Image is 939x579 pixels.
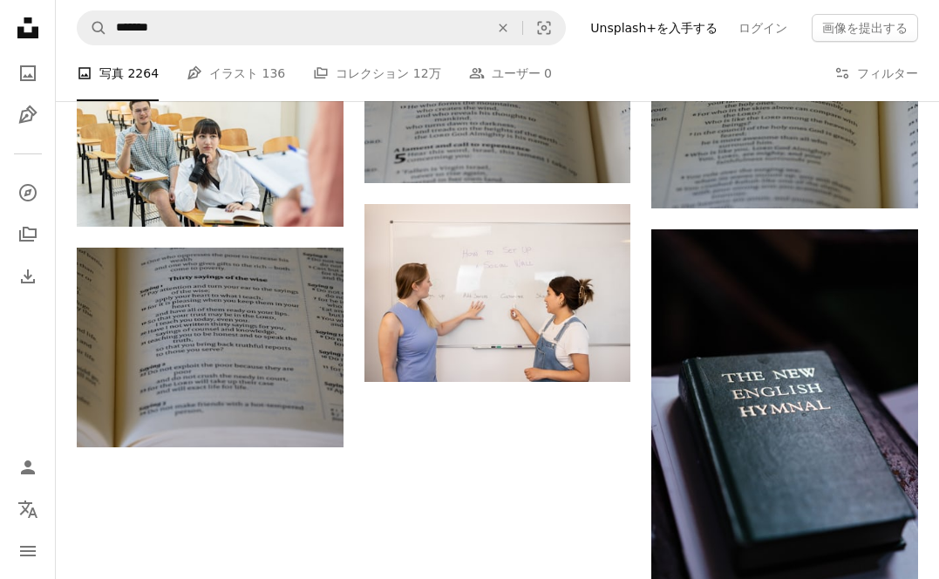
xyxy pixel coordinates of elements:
a: 写真 [10,56,45,91]
a: 探す [10,175,45,210]
span: 0 [544,64,552,83]
a: ユーザー 0 [469,45,552,101]
a: ホーム — Unsplash [10,10,45,49]
button: メニュー [10,534,45,569]
a: 生徒は教室で注意深く耳を傾けます。 [77,130,344,146]
a: コレクション [10,217,45,252]
a: Unsplash+を入手する [580,14,728,42]
a: ホワイトボードの前に立つ2人の女性 [364,284,631,300]
span: 12万 [413,64,441,83]
button: Unsplashで検索する [78,11,107,44]
form: サイト内でビジュアルを探す [77,10,566,45]
a: イラスト [10,98,45,133]
a: コレクション 12万 [313,45,440,101]
img: 本のクローズアップ [651,8,918,208]
a: 本のクローズアップ [77,339,344,355]
a: 本のクローズアップ [651,100,918,116]
button: ビジュアル検索 [523,11,565,44]
img: 本のクローズアップ [77,248,344,447]
a: 緑の本は「新しい英語の賛美歌」を明らかにします。 [651,420,918,436]
button: 画像を提出する [812,14,918,42]
img: ホワイトボードの前に立つ2人の女性 [364,204,631,382]
button: 全てクリア [484,11,522,44]
a: ダウンロード履歴 [10,259,45,294]
img: 生徒は教室で注意深く耳を傾けます。 [77,49,344,227]
button: 言語 [10,492,45,527]
a: ログイン / 登録する [10,450,45,485]
span: 136 [262,64,286,83]
a: ログイン [728,14,798,42]
button: フィルター [834,45,918,101]
a: イラスト 136 [187,45,285,101]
